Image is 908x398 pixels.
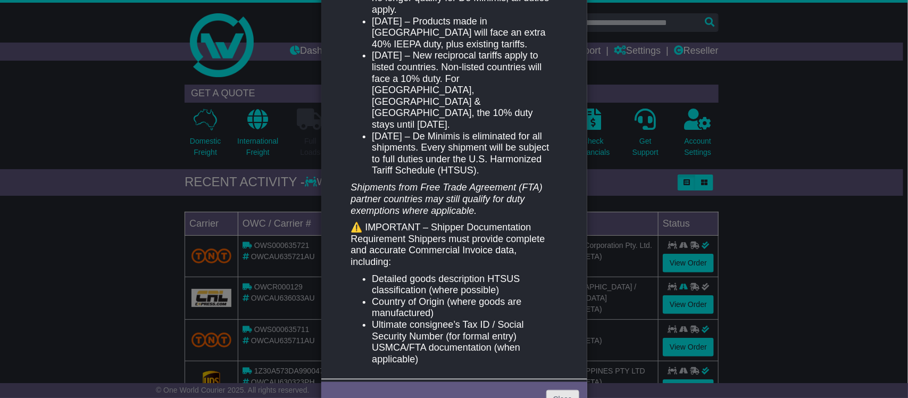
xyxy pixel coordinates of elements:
li: [DATE] – Products made in [GEOGRAPHIC_DATA] will face an extra 40% IEEPA duty, plus existing tari... [372,16,557,51]
em: Shipments from Free Trade Agreement (FTA) partner countries may still qualify for duty exemptions... [351,182,543,215]
li: Country of Origin (where goods are manufactured) [372,296,557,319]
li: [DATE] – New reciprocal tariffs apply to listed countries. Non-listed countries will face a 10% d... [372,50,557,130]
p: ⚠️ IMPORTANT – Shipper Documentation Requirement Shippers must provide complete and accurate Comm... [351,222,557,268]
li: [DATE] – De Minimis is eliminated for all shipments. Every shipment will be subject to full dutie... [372,131,557,177]
li: Ultimate consignee’s Tax ID / Social Security Number (for formal entry) USMCA/FTA documentation (... [372,319,557,365]
li: Detailed goods description HTSUS classification (where possible) [372,273,557,296]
